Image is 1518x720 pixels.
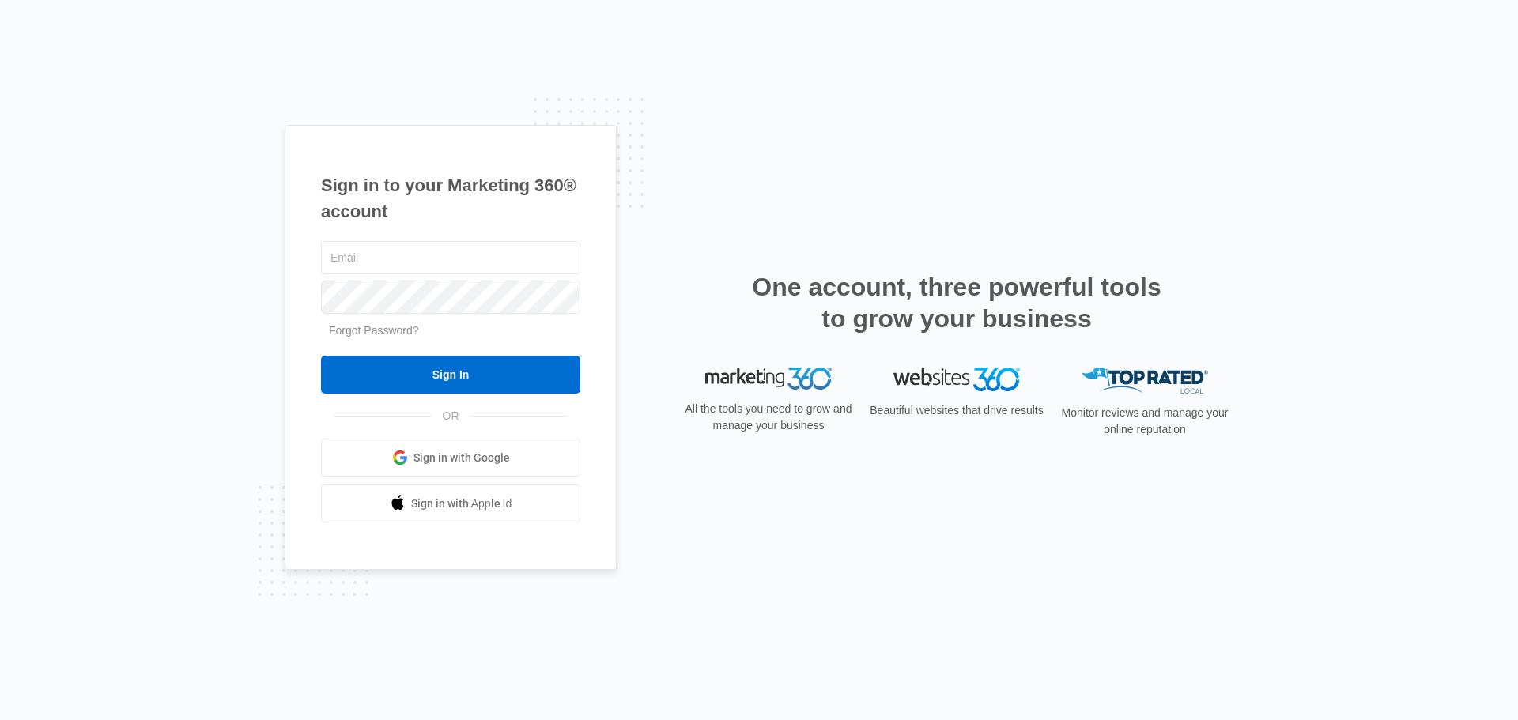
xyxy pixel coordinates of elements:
[413,450,510,466] span: Sign in with Google
[680,401,857,434] p: All the tools you need to grow and manage your business
[432,408,470,424] span: OR
[321,356,580,394] input: Sign In
[321,439,580,477] a: Sign in with Google
[1082,368,1208,394] img: Top Rated Local
[321,172,580,224] h1: Sign in to your Marketing 360® account
[321,484,580,522] a: Sign in with Apple Id
[868,402,1045,419] p: Beautiful websites that drive results
[747,271,1166,334] h2: One account, three powerful tools to grow your business
[411,496,512,512] span: Sign in with Apple Id
[705,368,832,390] img: Marketing 360
[893,368,1020,390] img: Websites 360
[1056,405,1233,438] p: Monitor reviews and manage your online reputation
[321,241,580,274] input: Email
[329,324,419,337] a: Forgot Password?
